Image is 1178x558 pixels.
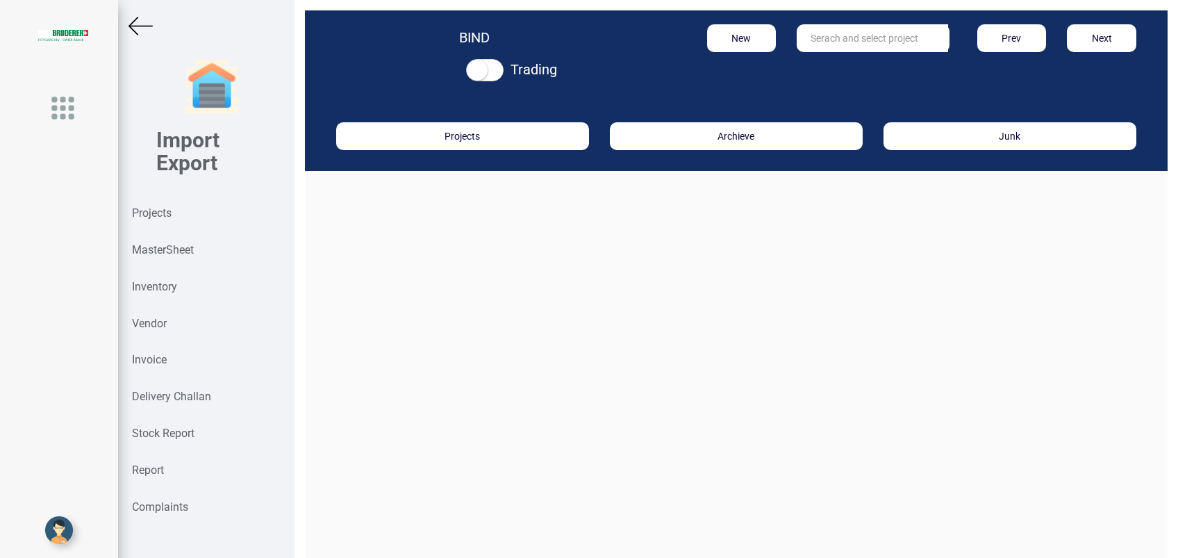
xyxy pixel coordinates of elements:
[132,206,172,220] strong: Projects
[156,128,219,175] b: Import Export
[797,24,948,52] input: Serach and select project
[184,59,240,115] img: garage-closed.png
[132,463,164,477] strong: Report
[883,122,1136,150] button: Junk
[977,24,1047,52] button: Prev
[132,500,188,514] strong: Complaints
[132,317,167,330] strong: Vendor
[132,353,167,366] strong: Invoice
[610,122,863,150] button: Archieve
[707,24,777,52] button: New
[511,61,557,78] strong: Trading
[132,427,194,440] strong: Stock Report
[132,390,211,403] strong: Delivery Challan
[459,29,490,46] strong: BIND
[132,243,194,256] strong: MasterSheet
[132,280,177,293] strong: Inventory
[336,122,589,150] button: Projects
[1067,24,1136,52] button: Next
